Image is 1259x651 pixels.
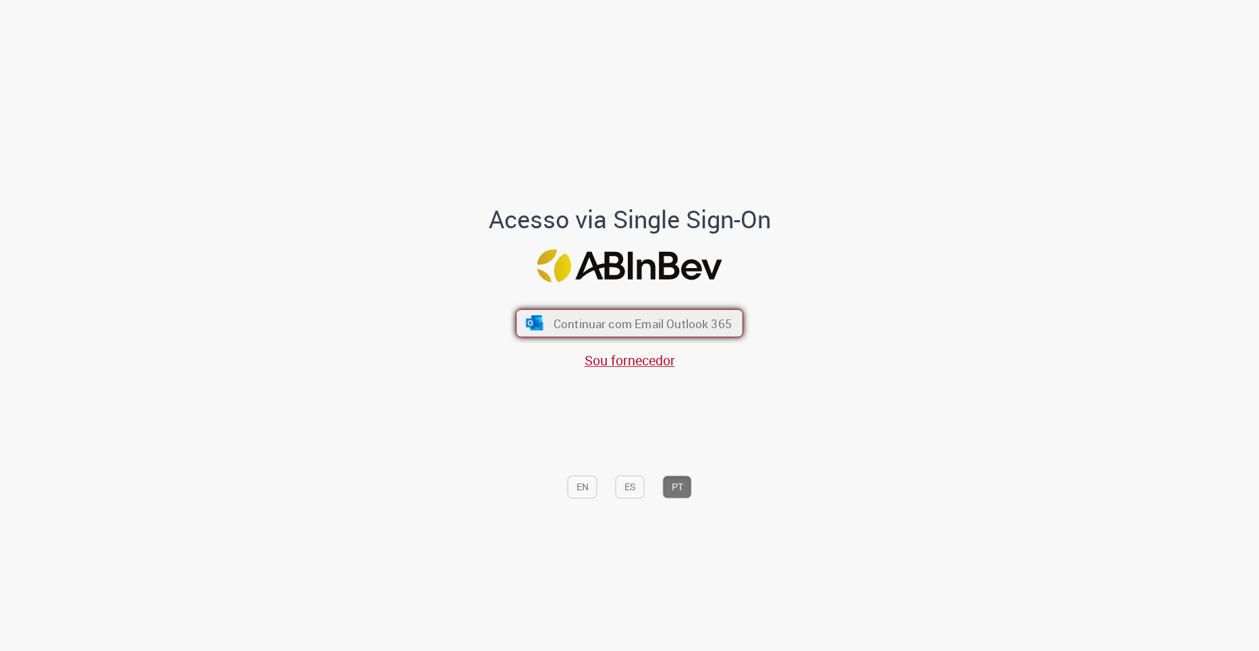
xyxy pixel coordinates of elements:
[537,249,722,282] img: Logo ABInBev
[442,206,817,233] h1: Acesso via Single Sign-On
[585,352,675,370] a: Sou fornecedor
[525,316,544,331] img: ícone Azure/Microsoft 360
[516,309,743,338] button: ícone Azure/Microsoft 360 Continuar com Email Outlook 365
[616,475,645,498] button: ES
[568,475,597,498] button: EN
[663,475,692,498] button: PT
[554,315,732,331] span: Continuar com Email Outlook 365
